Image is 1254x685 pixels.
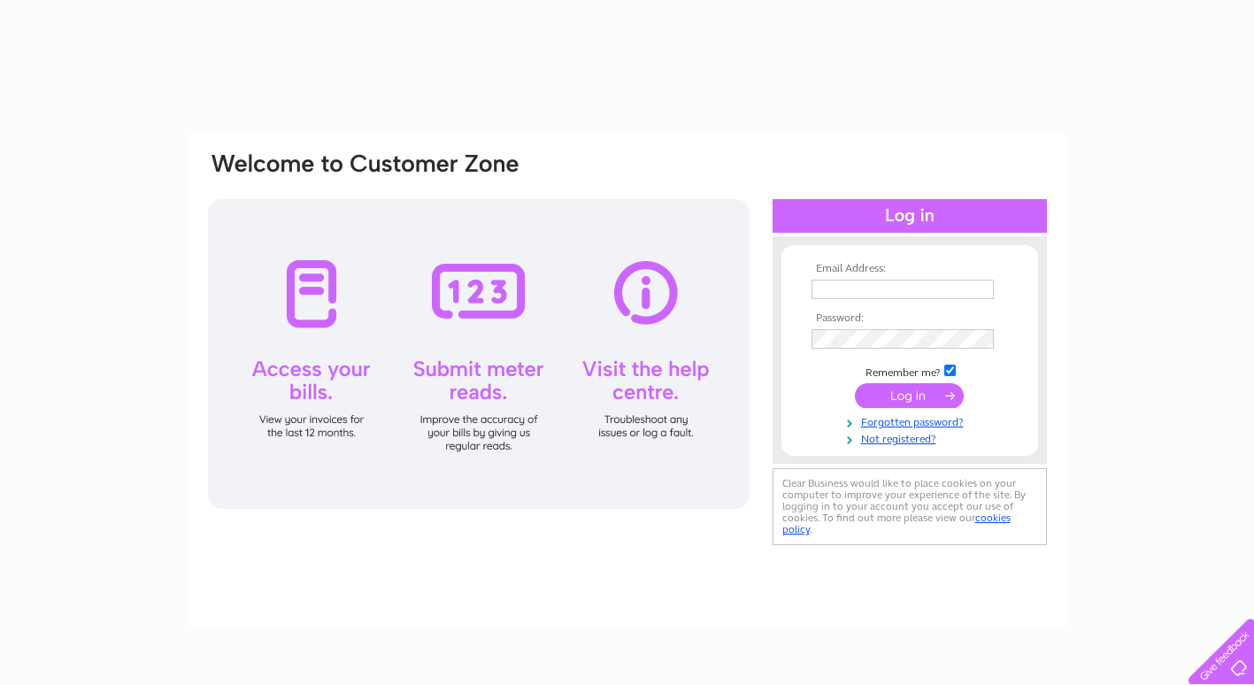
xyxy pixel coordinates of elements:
div: Clear Business would like to place cookies on your computer to improve your experience of the sit... [773,468,1047,545]
a: cookies policy [782,512,1011,535]
a: Not registered? [812,429,1012,446]
th: Password: [807,312,1012,325]
td: Remember me? [807,362,1012,380]
input: Submit [855,383,964,408]
th: Email Address: [807,263,1012,275]
a: Forgotten password? [812,412,1012,429]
